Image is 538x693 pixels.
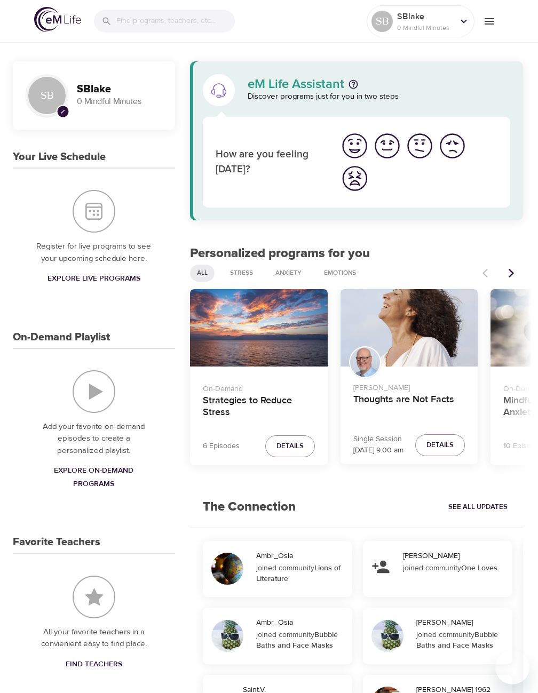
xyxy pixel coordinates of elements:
span: Find Teachers [66,658,122,671]
p: SBlake [397,10,454,23]
img: Favorite Teachers [73,576,115,618]
button: Thoughts are Not Facts [341,289,478,367]
div: Ambr_Osia [256,551,348,561]
input: Find programs, teachers, etc... [116,10,235,33]
p: 0 Mindful Minutes [77,95,162,108]
p: On-Demand [203,379,315,395]
img: Your Live Schedule [73,190,115,233]
p: Register for live programs to see your upcoming schedule here. [34,241,154,265]
p: How are you feeling [DATE]? [216,147,326,178]
h2: Personalized programs for you [190,246,523,261]
h4: Strategies to Reduce Stress [203,395,315,420]
div: Stress [223,265,260,282]
div: joined community [416,630,505,651]
button: I'm feeling great [338,130,371,162]
p: 0 Mindful Minutes [397,23,454,33]
button: I'm feeling bad [436,130,469,162]
h4: Thoughts are Not Facts [353,394,465,419]
a: Explore Live Programs [43,269,145,289]
button: I'm feeling good [371,130,403,162]
p: Single Session [353,434,403,445]
img: bad [438,131,467,161]
h3: On-Demand Playlist [13,331,110,344]
img: worst [340,164,369,193]
p: 6 Episodes [203,441,240,452]
div: All [190,265,215,282]
div: [PERSON_NAME] [403,551,508,561]
p: [DATE] 9:00 am [353,445,403,456]
img: great [340,131,369,161]
div: Emotions [317,265,363,282]
div: joined community [403,563,505,573]
strong: Bubble Baths and Face Masks [256,630,338,650]
div: [PERSON_NAME] [416,617,508,628]
div: joined community [256,563,345,584]
a: Find Teachers [61,655,126,674]
strong: One Loves [461,563,497,573]
p: Add your favorite on-demand episodes to create a personalized playlist. [34,421,154,457]
h2: The Connection [190,487,308,528]
a: See All Updates [446,499,510,515]
h3: Your Live Schedule [13,151,106,163]
button: Details [415,434,465,456]
span: Anxiety [269,268,308,277]
span: Details [276,440,304,452]
button: Next items [500,261,523,285]
p: [PERSON_NAME] [353,378,465,394]
button: Details [265,435,315,457]
button: menu [474,6,504,36]
img: ok [405,131,434,161]
h3: SBlake [77,83,162,95]
div: joined community [256,630,345,651]
span: Explore Live Programs [48,272,140,285]
div: SB [26,74,68,117]
img: eM Life Assistant [210,82,227,99]
img: good [373,131,402,161]
strong: Lions of Literature [256,563,341,584]
p: eM Life Assistant [248,78,344,91]
p: Discover programs just for you in two steps [248,91,510,103]
div: Ambr_Osia [256,617,348,628]
button: I'm feeling ok [403,130,436,162]
img: logo [34,7,81,32]
span: All [191,268,214,277]
span: Details [426,439,454,451]
span: Emotions [318,268,362,277]
p: All your favorite teachers in a convienient easy to find place. [34,626,154,650]
iframe: Button to launch messaging window [495,650,529,684]
img: On-Demand Playlist [73,370,115,413]
div: SB [371,11,393,32]
span: Explore On-Demand Programs [38,464,149,490]
div: Anxiety [268,265,308,282]
span: See All Updates [448,501,508,513]
button: I'm feeling worst [338,162,371,195]
span: Stress [224,268,259,277]
a: Explore On-Demand Programs [34,461,154,493]
button: Strategies to Reduce Stress [190,289,328,367]
strong: Bubble Baths and Face Masks [416,630,498,650]
h3: Favorite Teachers [13,536,100,548]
